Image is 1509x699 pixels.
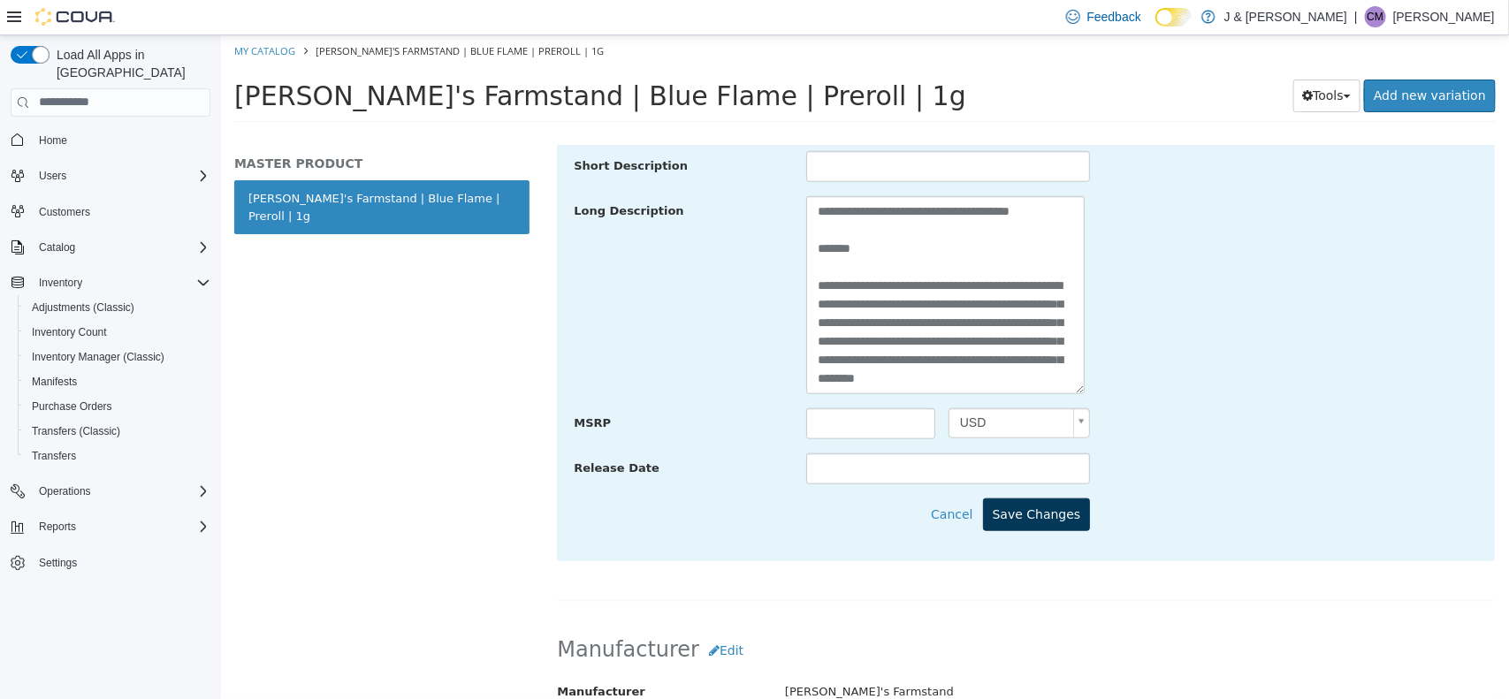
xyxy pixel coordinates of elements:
[4,479,217,504] button: Operations
[4,235,217,260] button: Catalog
[39,556,77,570] span: Settings
[4,514,217,539] button: Reports
[25,322,114,343] a: Inventory Count
[32,237,82,258] button: Catalog
[39,484,91,498] span: Operations
[25,297,141,318] a: Adjustments (Classic)
[50,46,210,81] span: Load All Apps in [GEOGRAPHIC_DATA]
[1155,8,1193,27] input: Dark Mode
[32,516,210,537] span: Reports
[11,120,210,622] nav: Complex example
[39,276,82,290] span: Inventory
[4,127,217,153] button: Home
[25,396,119,417] a: Purchase Orders
[4,550,217,575] button: Settings
[709,463,761,496] button: Cancel
[564,642,1287,672] div: [PERSON_NAME]'s Farmstand
[4,270,217,295] button: Inventory
[1368,6,1384,27] span: CM
[25,371,210,392] span: Manifests
[32,375,77,389] span: Manifests
[1393,6,1495,27] p: [PERSON_NAME]
[13,9,74,22] a: My Catalog
[32,272,89,293] button: Inventory
[1354,6,1358,27] p: |
[18,320,217,345] button: Inventory Count
[32,272,210,293] span: Inventory
[13,45,745,76] span: [PERSON_NAME]'s Farmstand | Blue Flame | Preroll | 1g
[25,322,210,343] span: Inventory Count
[478,599,532,632] button: Edit
[39,133,67,148] span: Home
[1224,6,1347,27] p: J & [PERSON_NAME]
[25,297,210,318] span: Adjustments (Classic)
[353,169,462,182] span: Long Description
[25,371,84,392] a: Manifests
[39,205,90,219] span: Customers
[18,419,217,444] button: Transfers (Classic)
[25,445,83,467] a: Transfers
[728,374,845,402] span: USD
[336,599,1274,632] h2: Manufacturer
[25,445,210,467] span: Transfers
[32,129,210,151] span: Home
[32,481,210,502] span: Operations
[353,426,438,439] span: Release Date
[353,381,390,394] span: MSRP
[1365,6,1386,27] div: Cheyenne Mann
[25,421,127,442] a: Transfers (Classic)
[4,199,217,224] button: Customers
[25,346,210,368] span: Inventory Manager (Classic)
[39,169,66,183] span: Users
[353,124,467,137] span: Short Description
[32,165,73,186] button: Users
[32,130,74,151] a: Home
[95,9,383,22] span: [PERSON_NAME]'s Farmstand | Blue Flame | Preroll | 1g
[32,449,76,463] span: Transfers
[32,237,210,258] span: Catalog
[1087,8,1141,26] span: Feedback
[18,369,217,394] button: Manifests
[32,350,164,364] span: Inventory Manager (Classic)
[25,346,171,368] a: Inventory Manager (Classic)
[32,399,112,414] span: Purchase Orders
[35,8,115,26] img: Cova
[728,373,869,403] a: USD
[32,300,134,315] span: Adjustments (Classic)
[336,650,423,663] span: Manufacturer
[18,345,217,369] button: Inventory Manager (Classic)
[18,394,217,419] button: Purchase Orders
[13,145,309,199] a: [PERSON_NAME]'s Farmstand | Blue Flame | Preroll | 1g
[1143,44,1275,77] a: Add new variation
[39,240,75,255] span: Catalog
[25,396,210,417] span: Purchase Orders
[25,421,210,442] span: Transfers (Classic)
[1072,44,1140,77] button: Tools
[32,552,84,574] a: Settings
[32,516,83,537] button: Reports
[32,424,120,438] span: Transfers (Classic)
[39,520,76,534] span: Reports
[4,163,217,188] button: Users
[18,444,217,468] button: Transfers
[762,463,870,496] button: Save Changes
[32,551,210,574] span: Settings
[32,165,210,186] span: Users
[18,295,217,320] button: Adjustments (Classic)
[32,201,97,223] a: Customers
[32,481,98,502] button: Operations
[13,120,309,136] h5: MASTER PRODUCT
[32,201,210,223] span: Customers
[32,325,107,339] span: Inventory Count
